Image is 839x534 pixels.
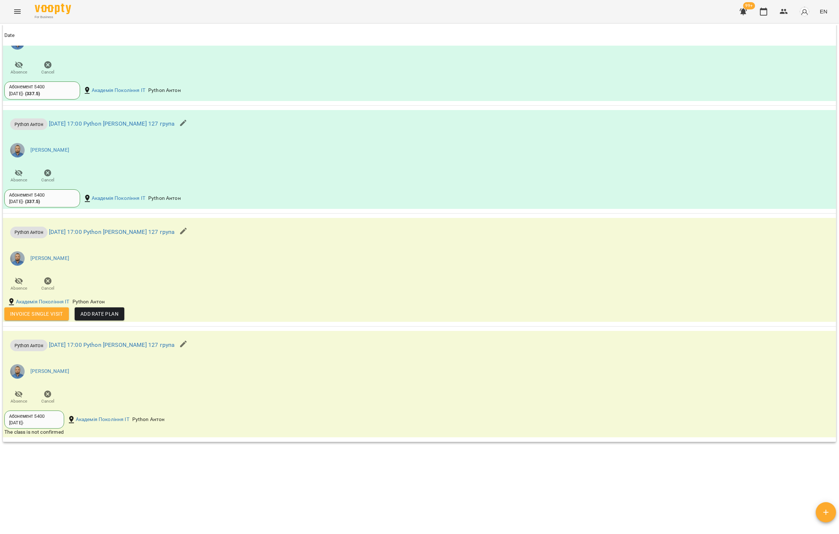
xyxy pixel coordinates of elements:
[49,228,175,235] a: [DATE] 17:00 Python [PERSON_NAME] 127 група
[41,398,54,404] span: Cancel
[35,15,71,20] span: For Business
[9,3,26,20] button: Menu
[11,285,27,291] span: Absence
[9,420,24,426] div: [DATE] -
[33,274,62,295] button: Cancel
[799,7,810,17] img: avatar_s.png
[30,255,69,262] a: [PERSON_NAME]
[75,307,124,320] button: Add Rate plan
[30,147,69,154] a: [PERSON_NAME]
[11,69,27,75] span: Absence
[4,274,33,295] button: Absence
[10,229,47,236] span: Python Антон
[10,121,47,128] span: Python Антон
[10,342,47,349] span: Python Антон
[9,84,75,90] div: Абонемент 5400
[49,341,175,348] a: [DATE] 17:00 Python [PERSON_NAME] 127 група
[4,81,80,100] div: Абонемент 5400[DATE]- (337.5)
[33,58,62,79] button: Cancel
[92,195,145,202] a: Академія Покоління ІТ
[49,121,175,127] a: [DATE] 17:00 Python [PERSON_NAME] 127 група
[76,416,129,423] a: Академія Покоління ІТ
[743,2,755,9] span: 99+
[10,251,25,266] img: 2a5fecbf94ce3b4251e242cbcf70f9d8.jpg
[25,91,40,96] b: ( 337.5 )
[71,297,107,307] div: Python Антон
[11,177,27,183] span: Absence
[131,415,166,425] div: Python Антон
[9,91,40,97] div: [DATE] -
[9,192,75,198] div: Абонемент 5400
[9,198,40,205] div: [DATE] -
[92,87,145,94] a: Академія Покоління ІТ
[4,31,15,40] div: Date
[4,166,33,186] button: Absence
[10,143,25,157] img: 2a5fecbf94ce3b4251e242cbcf70f9d8.jpg
[25,199,40,204] b: ( 337.5 )
[11,398,27,404] span: Absence
[4,307,69,320] button: Invoice single visit
[41,69,54,75] span: Cancel
[16,298,70,306] a: Академія Покоління ІТ
[9,413,59,420] div: Абонемент 5400
[4,411,64,429] div: Абонемент 5400[DATE]-
[4,189,80,207] div: Абонемент 5400[DATE]- (337.5)
[35,4,71,14] img: Voopty Logo
[4,58,33,79] button: Absence
[4,31,835,40] span: Date
[41,285,54,291] span: Cancel
[817,5,830,18] button: EN
[33,166,62,186] button: Cancel
[147,193,182,203] div: Python Антон
[30,368,69,375] a: [PERSON_NAME]
[10,364,25,379] img: 2a5fecbf94ce3b4251e242cbcf70f9d8.jpg
[4,429,557,436] div: The class is not confirmed
[33,387,62,408] button: Cancel
[4,387,33,408] button: Absence
[41,177,54,183] span: Cancel
[10,310,63,318] span: Invoice single visit
[4,31,15,40] div: Sort
[80,310,119,318] span: Add Rate plan
[147,85,182,96] div: Python Антон
[820,8,827,15] span: EN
